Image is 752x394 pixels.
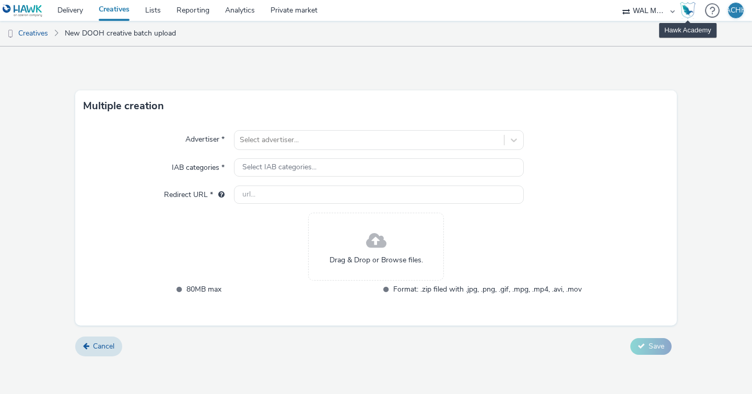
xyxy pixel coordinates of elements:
img: Hawk Academy [680,2,696,19]
img: undefined Logo [3,4,43,17]
a: Cancel [75,337,122,356]
a: Hawk Academy [680,2,700,19]
label: IAB categories * [168,158,229,173]
label: Advertiser * [181,130,229,145]
div: URL will be used as a validation URL with some SSPs and it will be the redirection URL of your cr... [213,190,225,200]
span: 80MB max [186,283,375,295]
span: Select IAB categories... [242,163,316,172]
span: Format: .zip filed with .jpg, .png, .gif, .mpg, .mp4, .avi, .mov [393,283,582,295]
img: dooh [5,29,16,39]
div: ACHH [725,3,747,18]
span: Save [649,341,664,351]
h3: Multiple creation [83,98,164,114]
label: Redirect URL * [160,186,229,200]
button: Save [630,338,672,355]
span: Drag & Drop or Browse files. [330,255,423,265]
a: New DOOH creative batch upload [60,21,181,46]
span: Cancel [93,341,114,351]
input: url... [234,186,524,204]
